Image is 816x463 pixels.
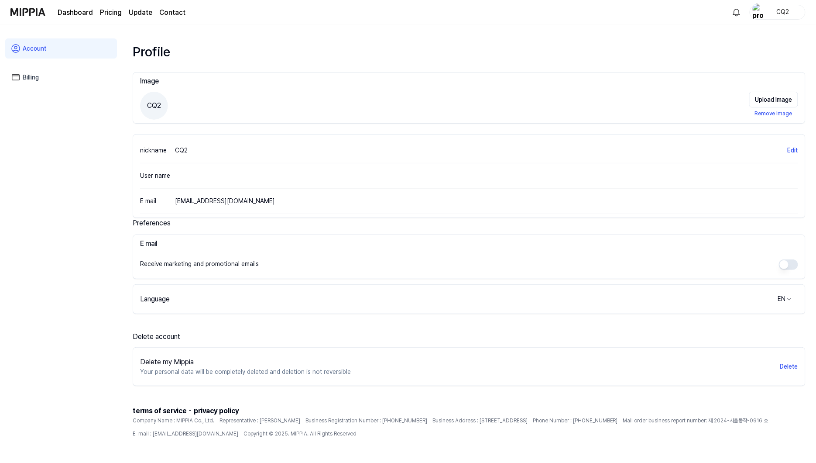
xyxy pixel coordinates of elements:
img: 알림 [731,7,742,17]
a: Account [5,38,117,59]
span: terms of service [133,407,187,415]
a: Dashboard [58,7,93,18]
button: Edit [788,146,798,155]
a: Contact [159,7,185,18]
a: Update [129,7,152,18]
span: Business Address : [STREET_ADDRESS] [432,417,528,425]
button: Remove Image [749,107,798,120]
div: Receive marketing and promotional emails [140,259,259,270]
h3: E mail [140,238,798,249]
span: Phone Number : [PHONE_NUMBER] [533,417,618,425]
span: privacy policy [194,407,239,415]
span: Mail order business report number: 제 2024-서울동작-0916 호 [623,417,768,425]
img: profile [753,3,763,21]
button: profileCQ2 [750,5,806,20]
span: · [187,404,194,417]
div: Profile [133,42,806,62]
span: E-mail : [EMAIL_ADDRESS][DOMAIN_NAME] [133,430,238,438]
span: CQ2 [140,92,168,120]
span: Company Name : MIPPIA Co., Ltd. [133,417,214,425]
div: Delete account [133,332,806,342]
button: Delete [780,362,798,371]
div: Preferences [133,218,806,229]
span: Copyright © 2025. MIPPIA. All Rights Reserved [243,430,357,438]
button: Pricing [100,7,122,18]
div: CQ2 [766,7,800,17]
div: E mail [140,196,175,206]
button: Upload Image [749,92,798,107]
div: CQ2 [175,146,188,155]
div: Delete my Mippia [140,357,351,367]
span: Representative : [PERSON_NAME] [219,417,300,425]
button: privacy policy [194,406,239,416]
button: terms of service [133,406,187,416]
div: nickname [140,145,175,155]
div: Language [140,294,170,304]
div: [EMAIL_ADDRESS][DOMAIN_NAME] [175,197,275,206]
p: Your personal data will be completely deleted and deletion is not reversible [140,367,351,377]
div: User name [140,171,175,180]
h3: Image [140,76,798,86]
span: Business Registration Number : [PHONE_NUMBER] [305,417,427,425]
a: Billing [5,67,117,87]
